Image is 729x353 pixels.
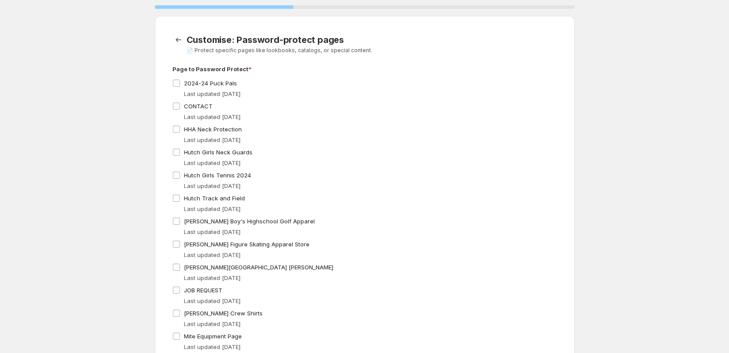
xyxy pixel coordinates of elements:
span: Last updated [DATE] [184,320,240,327]
p: Page to Password Protect [172,65,557,73]
span: Last updated [DATE] [184,343,240,350]
span: [PERSON_NAME] Crew Shirts [184,310,263,317]
span: Hutch Girls Tennis 2024 [184,172,251,179]
span: Mite Equipment Page [184,333,242,340]
span: JOB REQUEST [184,287,222,294]
span: Last updated [DATE] [184,90,240,97]
span: Last updated [DATE] [184,297,240,304]
span: Hutch Track and Field [184,195,245,202]
span: Last updated [DATE] [184,159,240,166]
span: HHA Neck Protection [184,126,242,133]
span: Last updated [DATE] [184,228,240,235]
span: Last updated [DATE] [184,205,240,212]
span: Last updated [DATE] [184,113,240,120]
span: 2024-24 Puck Pals [184,80,237,87]
span: Last updated [DATE] [184,274,240,281]
span: [PERSON_NAME] Boy's Highschool Golf Apparel [184,218,315,225]
span: Last updated [DATE] [184,136,240,143]
span: Last updated [DATE] [184,251,240,258]
span: CONTACT [184,103,213,110]
span: [PERSON_NAME] Figure Skating Apparel Store [184,241,309,248]
span: Hutch Girls Neck Guards [184,149,252,156]
span: Last updated [DATE] [184,182,240,189]
span: [PERSON_NAME][GEOGRAPHIC_DATA] [PERSON_NAME] [184,264,333,271]
span: Customise: Password-protect pages [187,35,344,45]
button: Back to templates [172,34,185,46]
p: 📄 Protect specific pages like lookbooks, catalogs, or special content. [187,47,461,54]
